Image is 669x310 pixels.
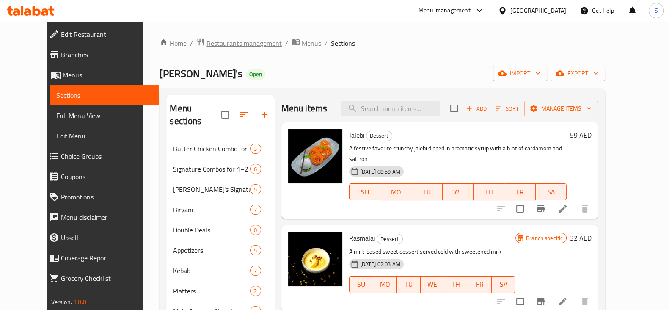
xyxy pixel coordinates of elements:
span: Version: [51,296,72,307]
a: Choice Groups [42,146,159,166]
input: search [341,101,440,116]
span: Dessert [366,131,392,141]
span: SU [353,278,370,291]
span: Select all sections [216,106,234,124]
p: A festive favorite crunchy jalebi dipped in aromatic syrup with a hint of cardamom and saffron [349,143,567,164]
span: Menus [302,38,321,48]
div: Menu-management [418,6,471,16]
span: Butter Chicken Combo for 1-2 [173,144,250,154]
span: Jalebi [349,129,364,141]
span: SA [495,278,512,291]
img: Jalebi [288,129,342,183]
span: Menus [63,70,152,80]
button: FR [504,183,535,200]
button: WE [421,276,444,293]
span: [PERSON_NAME]'s [160,64,242,83]
div: [GEOGRAPHIC_DATA] [510,6,566,15]
span: Sections [331,38,355,48]
button: Sort [493,102,521,115]
a: Edit Menu [50,126,159,146]
li: / [285,38,288,48]
span: Sections [56,90,152,100]
span: Biryani [173,205,250,215]
a: Menu disclaimer [42,207,159,227]
button: TU [411,183,442,200]
div: Signature Combos for 1–26 [166,159,274,179]
a: Coupons [42,166,159,187]
button: MO [380,183,411,200]
div: Biryani7 [166,199,274,220]
h2: Menu sections [170,102,221,127]
a: Home [160,38,187,48]
a: Full Menu View [50,105,159,126]
span: WE [424,278,441,291]
a: Upsell [42,227,159,248]
h6: 59 AED [570,129,592,141]
span: [PERSON_NAME]'s Signature Butter Chicken Menu [173,184,250,194]
a: Coverage Report [42,248,159,268]
span: [DATE] 02:03 AM [357,260,404,268]
div: Appetizers5 [166,240,274,260]
div: items [250,286,261,296]
span: Double Deals [173,225,250,235]
span: Select to update [511,200,529,218]
span: 0 [251,226,260,234]
span: S [655,6,658,15]
nav: breadcrumb [160,38,605,49]
div: items [250,225,261,235]
span: Signature Combos for 1–2 [173,164,250,174]
a: Restaurants management [196,38,282,49]
span: TU [400,278,417,291]
span: Open [246,71,265,78]
button: import [493,66,547,81]
div: Platters2 [166,281,274,301]
button: TH [444,276,468,293]
span: Sort items [490,102,524,115]
span: 5 [251,246,260,255]
a: Promotions [42,187,159,207]
span: 5 [251,185,260,194]
a: Sections [50,85,159,105]
span: Coverage Report [61,253,152,263]
span: Platters [173,286,250,296]
p: A milk-based sweet dessert served cold with sweetened milk [349,246,515,257]
span: SA [539,186,563,198]
button: TU [397,276,421,293]
span: 3 [251,145,260,153]
span: Edit Restaurant [61,29,152,39]
button: MO [373,276,397,293]
button: FR [468,276,492,293]
span: FR [471,278,488,291]
span: TU [415,186,439,198]
div: items [250,266,261,276]
span: TH [477,186,501,198]
button: SU [349,276,373,293]
span: Appetizers [173,245,250,255]
span: Branch specific [523,234,566,242]
h6: 32 AED [570,232,592,244]
button: SA [536,183,567,200]
span: Grocery Checklist [61,273,152,283]
span: 1.0.0 [73,296,86,307]
a: Menus [292,38,321,49]
span: Menu disclaimer [61,212,152,222]
button: Add [463,102,490,115]
span: Rasmalai [349,232,375,244]
a: Menus [42,65,159,85]
span: export [557,68,598,79]
span: WE [446,186,470,198]
button: TH [474,183,504,200]
div: Open [246,69,265,80]
div: Double Deals0 [166,220,274,240]
a: Edit menu item [558,204,568,214]
a: Edit Restaurant [42,24,159,44]
div: items [250,144,261,154]
a: Edit menu item [558,296,568,307]
span: TH [448,278,465,291]
div: Kebab7 [166,260,274,281]
span: Restaurants management [206,38,282,48]
li: / [325,38,328,48]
